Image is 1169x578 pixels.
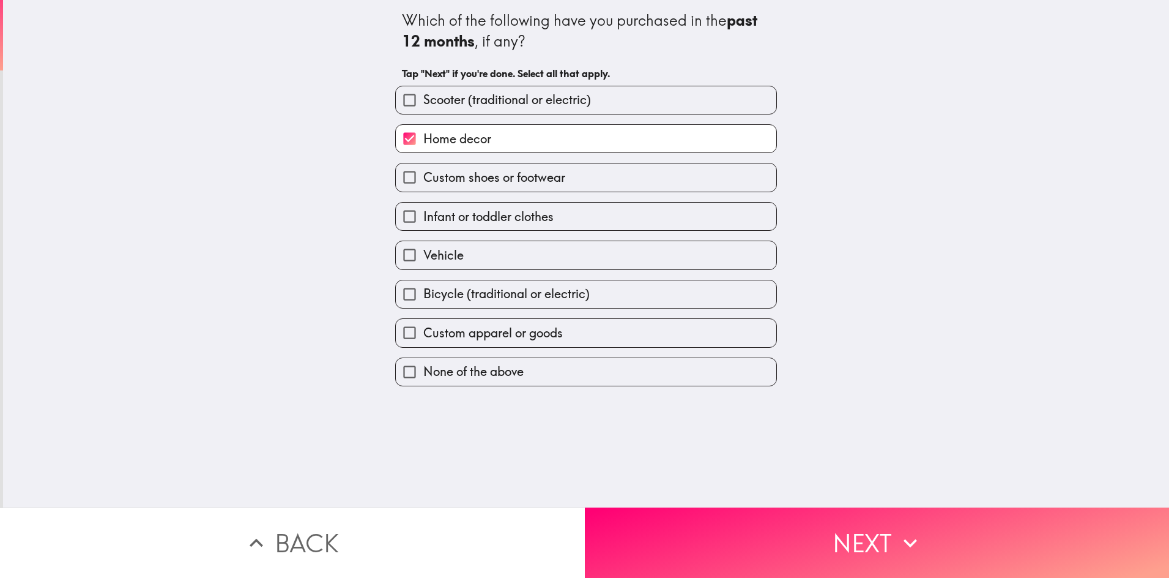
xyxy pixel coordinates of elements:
h6: Tap "Next" if you're done. Select all that apply. [402,67,770,80]
button: Home decor [396,125,776,152]
span: Infant or toddler clothes [423,208,554,225]
button: Custom shoes or footwear [396,163,776,191]
button: Scooter (traditional or electric) [396,86,776,114]
button: None of the above [396,358,776,386]
div: Which of the following have you purchased in the , if any? [402,10,770,51]
button: Vehicle [396,241,776,269]
span: Scooter (traditional or electric) [423,91,591,108]
button: Bicycle (traditional or electric) [396,280,776,308]
b: past 12 months [402,11,761,50]
span: Bicycle (traditional or electric) [423,285,590,302]
span: Custom apparel or goods [423,325,563,342]
span: Vehicle [423,247,464,264]
span: Custom shoes or footwear [423,169,565,186]
span: Home decor [423,130,491,148]
span: None of the above [423,363,524,380]
button: Custom apparel or goods [396,319,776,347]
button: Infant or toddler clothes [396,203,776,230]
